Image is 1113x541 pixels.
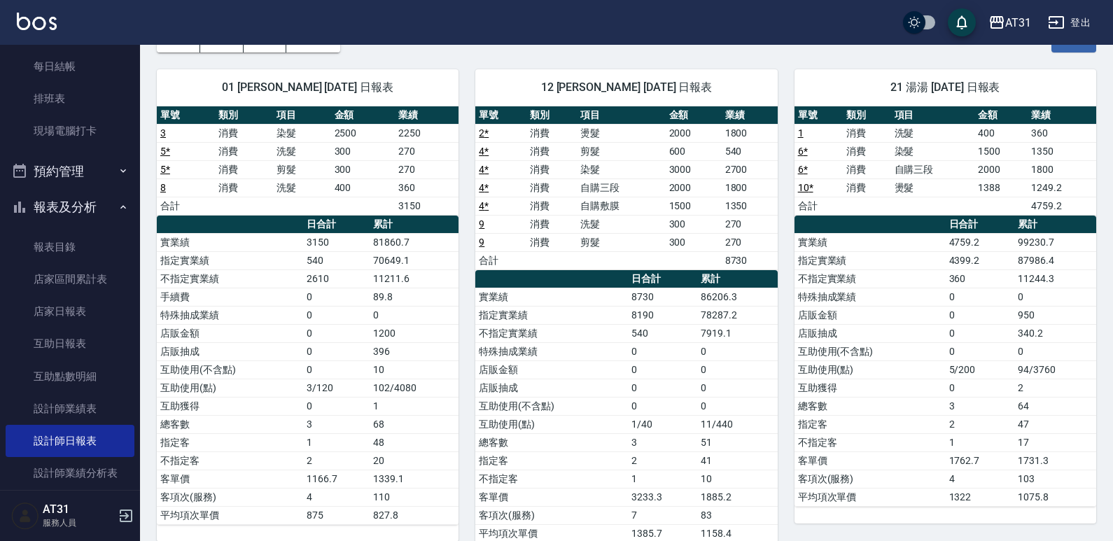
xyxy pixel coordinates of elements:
[157,306,303,324] td: 特殊抽成業績
[370,360,458,379] td: 10
[697,342,777,360] td: 0
[273,160,331,178] td: 剪髮
[331,106,395,125] th: 金額
[157,251,303,269] td: 指定實業績
[1014,433,1096,451] td: 17
[794,306,946,324] td: 店販金額
[628,360,697,379] td: 0
[303,342,370,360] td: 0
[157,342,303,360] td: 店販抽成
[794,324,946,342] td: 店販抽成
[843,178,891,197] td: 消費
[157,470,303,488] td: 客單價
[697,470,777,488] td: 10
[983,8,1037,37] button: AT31
[526,233,577,251] td: 消費
[722,160,778,178] td: 2700
[946,379,1015,397] td: 0
[303,324,370,342] td: 0
[628,470,697,488] td: 1
[794,360,946,379] td: 互助使用(點)
[479,237,484,248] a: 9
[628,270,697,288] th: 日合計
[370,216,458,234] th: 累計
[475,288,628,306] td: 實業績
[370,233,458,251] td: 81860.7
[666,160,722,178] td: 3000
[157,233,303,251] td: 實業績
[697,506,777,524] td: 83
[974,124,1028,142] td: 400
[475,106,777,270] table: a dense table
[43,503,114,517] h5: AT31
[1014,379,1096,397] td: 2
[1028,178,1096,197] td: 1249.2
[891,160,975,178] td: 自購三段
[891,178,975,197] td: 燙髮
[794,342,946,360] td: 互助使用(不含點)
[475,379,628,397] td: 店販抽成
[946,251,1015,269] td: 4399.2
[946,233,1015,251] td: 4759.2
[697,451,777,470] td: 41
[577,160,665,178] td: 染髮
[722,178,778,197] td: 1800
[526,215,577,233] td: 消費
[303,269,370,288] td: 2610
[666,124,722,142] td: 2000
[946,433,1015,451] td: 1
[974,178,1028,197] td: 1388
[157,397,303,415] td: 互助獲得
[1014,488,1096,506] td: 1075.8
[273,142,331,160] td: 洗髮
[1014,342,1096,360] td: 0
[1042,10,1096,36] button: 登出
[6,153,134,190] button: 預約管理
[722,124,778,142] td: 1800
[370,506,458,524] td: 827.8
[946,360,1015,379] td: 5/200
[370,451,458,470] td: 20
[157,415,303,433] td: 總客數
[160,127,166,139] a: 3
[6,83,134,115] a: 排班表
[303,451,370,470] td: 2
[475,506,628,524] td: 客項次(服務)
[303,470,370,488] td: 1166.7
[1014,288,1096,306] td: 0
[794,451,946,470] td: 客單價
[666,106,722,125] th: 金額
[157,360,303,379] td: 互助使用(不含點)
[974,106,1028,125] th: 金額
[370,397,458,415] td: 1
[475,470,628,488] td: 不指定客
[370,433,458,451] td: 48
[475,451,628,470] td: 指定客
[794,379,946,397] td: 互助獲得
[628,306,697,324] td: 8190
[794,269,946,288] td: 不指定實業績
[628,342,697,360] td: 0
[157,506,303,524] td: 平均項次單價
[6,328,134,360] a: 互助日報表
[628,415,697,433] td: 1/40
[43,517,114,529] p: 服務人員
[697,488,777,506] td: 1885.2
[157,106,458,216] table: a dense table
[303,415,370,433] td: 3
[794,397,946,415] td: 總客數
[577,124,665,142] td: 燙髮
[1028,124,1096,142] td: 360
[475,306,628,324] td: 指定實業績
[666,215,722,233] td: 300
[1014,360,1096,379] td: 94/3760
[215,178,273,197] td: 消費
[794,106,843,125] th: 單號
[722,233,778,251] td: 270
[946,306,1015,324] td: 0
[370,288,458,306] td: 89.8
[6,425,134,457] a: 設計師日報表
[946,451,1015,470] td: 1762.7
[370,324,458,342] td: 1200
[946,470,1015,488] td: 4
